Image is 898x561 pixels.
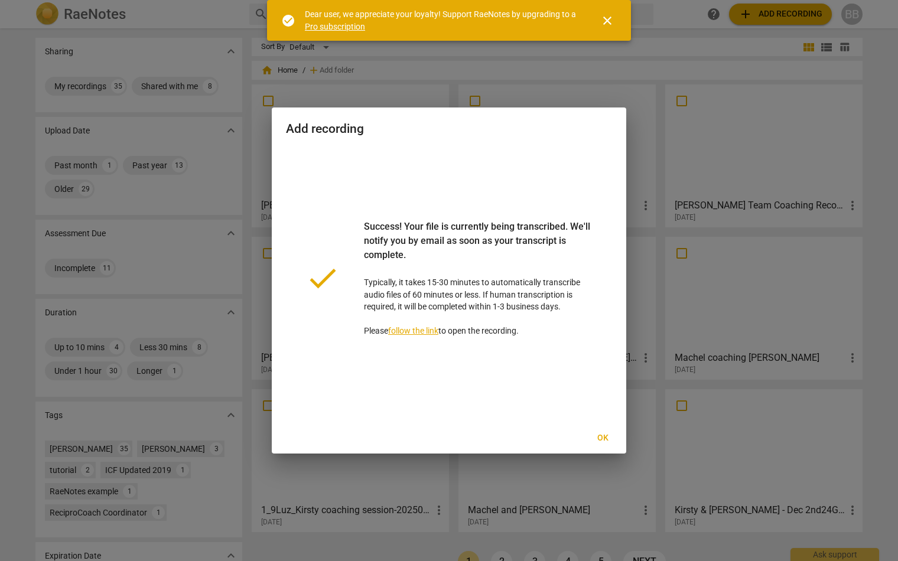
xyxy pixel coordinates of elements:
a: follow the link [388,326,438,335]
span: done [305,260,340,296]
h2: Add recording [286,122,612,136]
span: Ok [593,432,612,444]
button: Ok [584,428,622,449]
span: check_circle [281,14,295,28]
a: Pro subscription [305,22,365,31]
p: Typically, it takes 15-30 minutes to automatically transcribe audio files of 60 minutes or less. ... [364,220,593,337]
div: Dear user, we appreciate your loyalty! Support RaeNotes by upgrading to a [305,8,579,32]
span: close [600,14,614,28]
button: Close [593,6,622,35]
div: Success! Your file is currently being transcribed. We'll notify you by email as soon as your tran... [364,220,593,276]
